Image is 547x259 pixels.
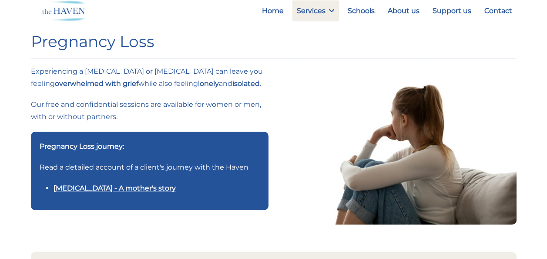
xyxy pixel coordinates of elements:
strong: isolated [232,79,260,88]
p: Read a detailed account of a client's journey with the Haven [40,161,260,174]
strong: Pregnancy Loss journey: [40,142,124,150]
a: [MEDICAL_DATA] - A mother's story [54,184,176,192]
p: Our free and confidential sessions are available for women or men, with or without partners. [31,99,268,123]
img: Side view young woman looking away at window sitting on couch at home [279,65,517,224]
strong: overwhelmed with grief [55,79,138,88]
strong: lonely [198,79,219,88]
p: Experiencing a [MEDICAL_DATA] or [MEDICAL_DATA] can leave you feeling while also feeling and . [31,65,268,90]
a: Schools [343,0,379,21]
a: About us [383,0,424,21]
a: Services [292,0,339,21]
a: Home [258,0,288,21]
a: Support us [428,0,476,21]
a: Contact [480,0,517,21]
h1: Pregnancy Loss [31,32,517,51]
